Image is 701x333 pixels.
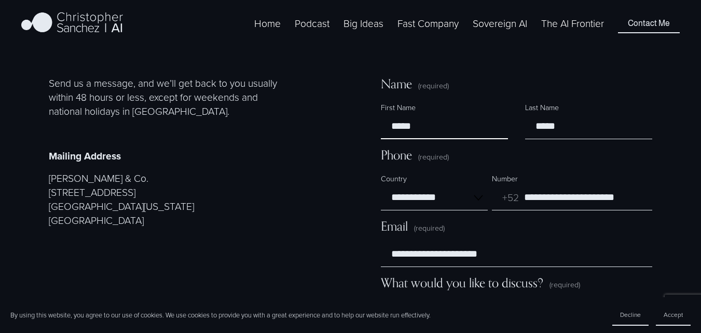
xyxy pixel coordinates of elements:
strong: Mailing Address [49,149,121,163]
a: folder dropdown [397,16,459,32]
span: Email [381,219,408,234]
span: (required) [414,222,445,233]
div: Country [381,173,488,185]
span: Accept [664,310,683,319]
p: [PERSON_NAME] & Co. [STREET_ADDRESS] [GEOGRAPHIC_DATA][US_STATE] [GEOGRAPHIC_DATA] [49,171,292,228]
img: Christopher Sanchez | AI [21,10,123,36]
a: The AI Frontier [541,16,604,32]
a: Podcast [295,16,329,32]
button: Decline [612,304,649,326]
div: Number [492,173,652,185]
a: Contact Me [618,14,680,33]
span: Big Ideas [343,17,383,31]
a: folder dropdown [343,16,383,32]
span: (required) [418,153,449,160]
span: What would you like to discuss? [381,275,543,290]
div: Last Name [525,102,652,114]
a: Home [254,16,281,32]
span: Fast Company [397,17,459,31]
span: (required) [418,82,449,89]
span: (required) [549,279,580,289]
span: Decline [620,310,641,319]
div: First Name [381,102,508,114]
button: Accept [656,304,691,326]
span: Name [381,76,412,91]
p: Send us a message, and we’ll get back to you usually within 48 hours or less, except for weekends... [49,76,292,118]
span: Phone [381,148,412,163]
p: By using this website, you agree to our use of cookies. We use cookies to provide you with a grea... [10,311,431,320]
a: Sovereign AI [473,16,527,32]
